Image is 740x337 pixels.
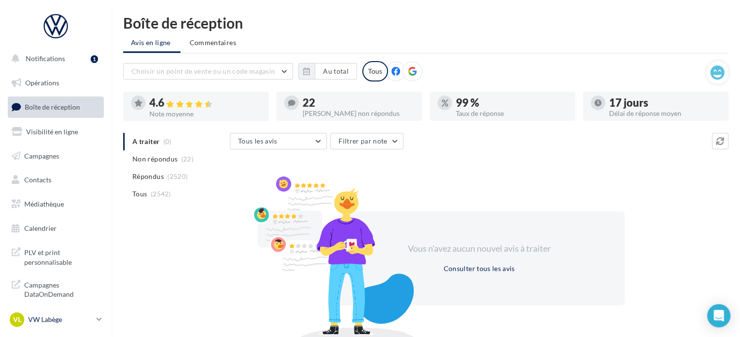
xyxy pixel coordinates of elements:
span: Médiathèque [24,200,64,208]
button: Notifications 1 [6,48,102,69]
div: Délai de réponse moyen [609,110,721,117]
div: Vous n'avez aucun nouvel avis à traiter [396,242,563,255]
span: PLV et print personnalisable [24,246,100,267]
a: Campagnes DataOnDemand [6,274,106,303]
span: Notifications [26,54,65,63]
span: (2520) [167,173,188,180]
span: Répondus [132,172,164,181]
button: Au total [298,63,357,80]
div: 4.6 [149,97,261,109]
a: PLV et print personnalisable [6,242,106,271]
span: Tous les avis [238,137,277,145]
span: Commentaires [190,38,236,47]
span: Boîte de réception [25,103,80,111]
span: (2542) [151,190,171,198]
span: Choisir un point de vente ou un code magasin [131,67,275,75]
a: Contacts [6,170,106,190]
a: Boîte de réception [6,96,106,117]
button: Au total [315,63,357,80]
span: Opérations [25,79,59,87]
a: Campagnes [6,146,106,166]
a: Calendrier [6,218,106,239]
div: 1 [91,55,98,63]
a: Médiathèque [6,194,106,214]
span: Campagnes [24,151,59,160]
button: Consulter tous les avis [439,263,518,274]
div: Note moyenne [149,111,261,117]
div: Taux de réponse [456,110,567,117]
div: 99 % [456,97,567,108]
button: Choisir un point de vente ou un code magasin [123,63,293,80]
a: VL VW Labège [8,310,104,329]
div: Open Intercom Messenger [707,304,730,327]
p: VW Labège [28,315,93,324]
span: Campagnes DataOnDemand [24,278,100,299]
a: Visibilité en ligne [6,122,106,142]
div: [PERSON_NAME] non répondus [303,110,414,117]
div: 22 [303,97,414,108]
span: Visibilité en ligne [26,128,78,136]
div: Tous [362,61,388,81]
button: Tous les avis [230,133,327,149]
button: Filtrer par note [330,133,403,149]
span: VL [13,315,21,324]
span: (22) [181,155,193,163]
span: Non répondus [132,154,177,164]
span: Contacts [24,176,51,184]
span: Calendrier [24,224,57,232]
div: 17 jours [609,97,721,108]
span: Tous [132,189,147,199]
div: Boîte de réception [123,16,728,30]
a: Opérations [6,73,106,93]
